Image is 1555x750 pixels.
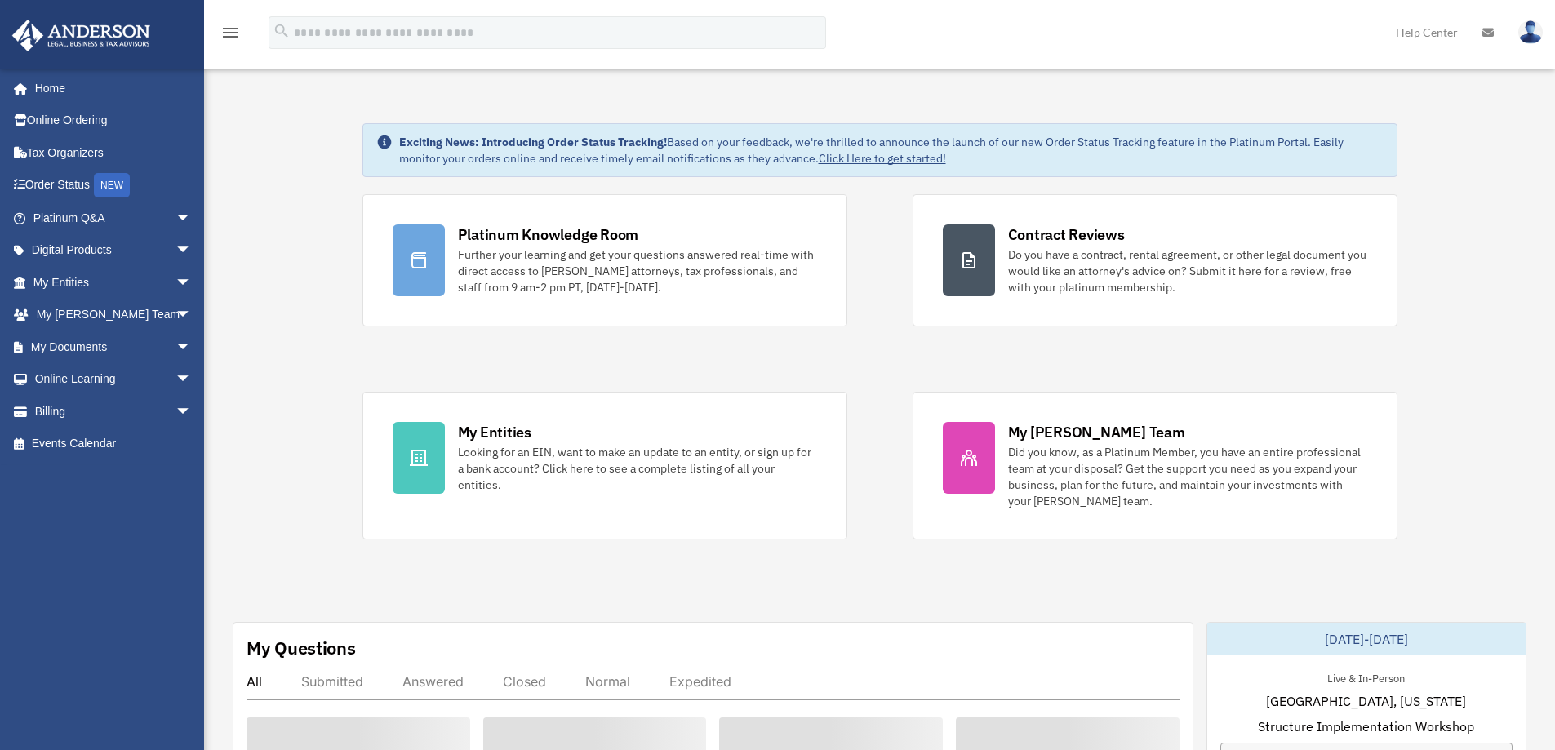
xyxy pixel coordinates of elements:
a: Billingarrow_drop_down [11,395,216,428]
div: [DATE]-[DATE] [1207,623,1526,655]
div: My [PERSON_NAME] Team [1008,422,1185,442]
a: Platinum Knowledge Room Further your learning and get your questions answered real-time with dire... [362,194,847,326]
a: Contract Reviews Do you have a contract, rental agreement, or other legal document you would like... [913,194,1397,326]
a: My [PERSON_NAME] Teamarrow_drop_down [11,299,216,331]
a: Online Learningarrow_drop_down [11,363,216,396]
a: Home [11,72,208,104]
a: Click Here to get started! [819,151,946,166]
a: Order StatusNEW [11,169,216,202]
span: arrow_drop_down [175,363,208,397]
span: arrow_drop_down [175,266,208,300]
div: Closed [503,673,546,690]
i: menu [220,23,240,42]
span: arrow_drop_down [175,299,208,332]
i: search [273,22,291,40]
a: My [PERSON_NAME] Team Did you know, as a Platinum Member, you have an entire professional team at... [913,392,1397,539]
span: arrow_drop_down [175,331,208,364]
span: [GEOGRAPHIC_DATA], [US_STATE] [1266,691,1466,711]
div: All [247,673,262,690]
a: Events Calendar [11,428,216,460]
div: Looking for an EIN, want to make an update to an entity, or sign up for a bank account? Click her... [458,444,817,493]
a: menu [220,29,240,42]
div: My Entities [458,422,531,442]
div: Submitted [301,673,363,690]
a: My Documentsarrow_drop_down [11,331,216,363]
div: Did you know, as a Platinum Member, you have an entire professional team at your disposal? Get th... [1008,444,1367,509]
div: My Questions [247,636,356,660]
div: Normal [585,673,630,690]
div: Based on your feedback, we're thrilled to announce the launch of our new Order Status Tracking fe... [399,134,1384,166]
div: NEW [94,173,130,197]
strong: Exciting News: Introducing Order Status Tracking! [399,135,667,149]
span: arrow_drop_down [175,202,208,235]
div: Live & In-Person [1314,668,1418,686]
a: Platinum Q&Aarrow_drop_down [11,202,216,234]
div: Do you have a contract, rental agreement, or other legal document you would like an attorney's ad... [1008,246,1367,295]
a: Tax Organizers [11,136,216,169]
div: Answered [402,673,464,690]
div: Contract Reviews [1008,224,1125,245]
span: arrow_drop_down [175,234,208,268]
img: Anderson Advisors Platinum Portal [7,20,155,51]
div: Expedited [669,673,731,690]
span: Structure Implementation Workshop [1258,717,1474,736]
img: User Pic [1518,20,1543,44]
span: arrow_drop_down [175,395,208,428]
a: My Entitiesarrow_drop_down [11,266,216,299]
div: Further your learning and get your questions answered real-time with direct access to [PERSON_NAM... [458,246,817,295]
a: Digital Productsarrow_drop_down [11,234,216,267]
a: My Entities Looking for an EIN, want to make an update to an entity, or sign up for a bank accoun... [362,392,847,539]
a: Online Ordering [11,104,216,137]
div: Platinum Knowledge Room [458,224,639,245]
